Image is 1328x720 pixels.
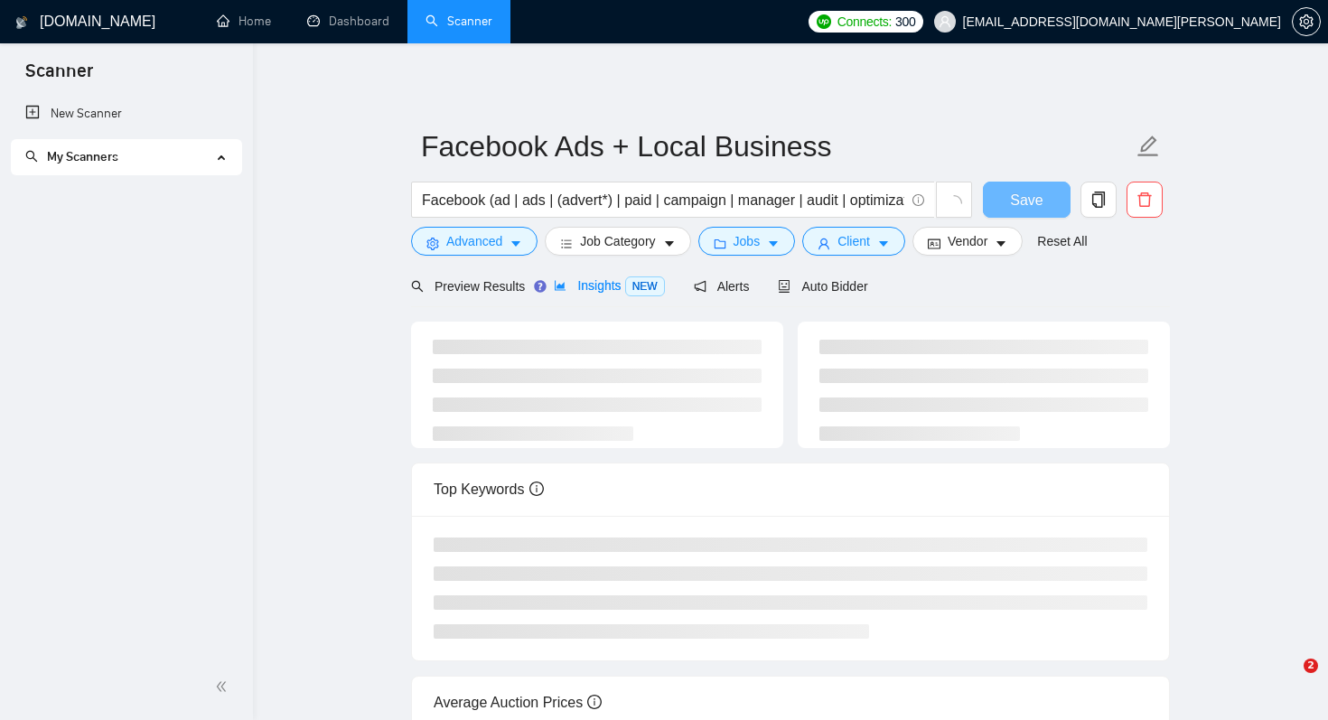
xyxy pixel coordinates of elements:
[217,14,271,29] a: homeHome
[1010,189,1043,211] span: Save
[411,280,424,293] span: search
[817,14,831,29] img: upwork-logo.png
[580,231,655,251] span: Job Category
[25,150,38,163] span: search
[426,14,492,29] a: searchScanner
[25,149,118,164] span: My Scanners
[877,237,890,250] span: caret-down
[778,280,790,293] span: robot
[1127,182,1163,218] button: delete
[802,227,905,256] button: userClientcaret-down
[837,231,870,251] span: Client
[1037,231,1087,251] a: Reset All
[411,227,538,256] button: settingAdvancedcaret-down
[1127,192,1162,208] span: delete
[446,231,502,251] span: Advanced
[411,279,525,294] span: Preview Results
[895,12,915,32] span: 300
[734,231,761,251] span: Jobs
[510,237,522,250] span: caret-down
[946,195,962,211] span: loading
[778,279,867,294] span: Auto Bidder
[818,237,830,250] span: user
[545,227,690,256] button: barsJob Categorycaret-down
[560,237,573,250] span: bars
[434,463,1147,515] div: Top Keywords
[1292,7,1321,36] button: setting
[1080,182,1117,218] button: copy
[11,96,241,132] li: New Scanner
[554,278,664,293] span: Insights
[995,237,1007,250] span: caret-down
[939,15,951,28] span: user
[215,678,233,696] span: double-left
[1267,659,1310,702] iframe: Intercom live chat
[1304,659,1318,673] span: 2
[422,189,904,211] input: Search Freelance Jobs...
[421,124,1133,169] input: Scanner name...
[837,12,892,32] span: Connects:
[698,227,796,256] button: folderJobscaret-down
[983,182,1071,218] button: Save
[587,695,602,709] span: info-circle
[928,237,940,250] span: idcard
[948,231,987,251] span: Vendor
[1293,14,1320,29] span: setting
[694,280,706,293] span: notification
[694,279,750,294] span: Alerts
[307,14,389,29] a: dashboardDashboard
[11,58,108,96] span: Scanner
[625,276,665,296] span: NEW
[1136,135,1160,158] span: edit
[25,96,227,132] a: New Scanner
[1081,192,1116,208] span: copy
[15,8,28,37] img: logo
[1292,14,1321,29] a: setting
[529,482,544,496] span: info-circle
[663,237,676,250] span: caret-down
[554,279,566,292] span: area-chart
[912,194,924,206] span: info-circle
[426,237,439,250] span: setting
[47,149,118,164] span: My Scanners
[532,278,548,295] div: Tooltip anchor
[767,237,780,250] span: caret-down
[714,237,726,250] span: folder
[912,227,1023,256] button: idcardVendorcaret-down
